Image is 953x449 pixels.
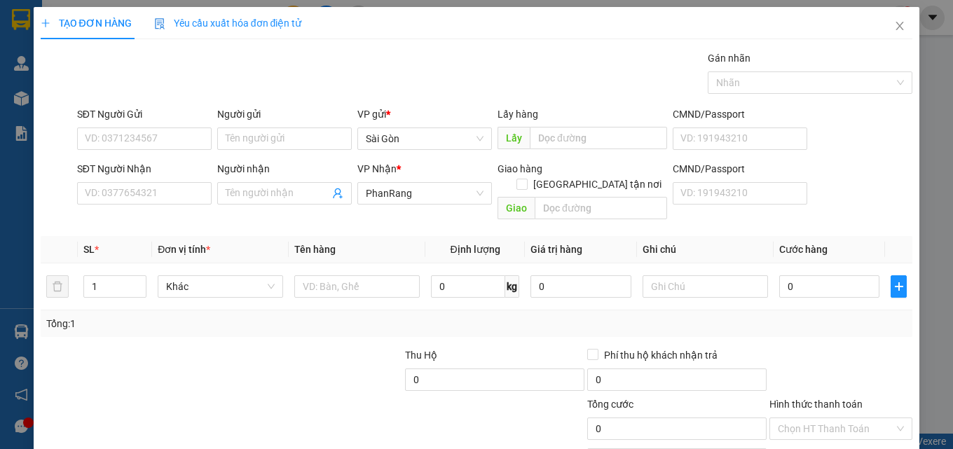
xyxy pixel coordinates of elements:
[530,127,667,149] input: Dọc đường
[498,127,530,149] span: Lấy
[769,399,863,410] label: Hình thức thanh toán
[366,183,484,204] span: PhanRang
[891,281,906,292] span: plus
[498,163,542,174] span: Giao hàng
[83,244,95,255] span: SL
[530,275,631,298] input: 0
[294,275,420,298] input: VD: Bàn, Ghế
[294,244,336,255] span: Tên hàng
[535,197,667,219] input: Dọc đường
[498,109,538,120] span: Lấy hàng
[643,275,768,298] input: Ghi Chú
[530,244,582,255] span: Giá trị hàng
[451,244,500,255] span: Định lượng
[41,18,50,28] span: plus
[637,236,774,263] th: Ghi chú
[528,177,667,192] span: [GEOGRAPHIC_DATA] tận nơi
[77,161,212,177] div: SĐT Người Nhận
[77,106,212,122] div: SĐT Người Gửi
[158,244,210,255] span: Đơn vị tính
[154,18,165,29] img: icon
[217,106,352,122] div: Người gửi
[498,197,535,219] span: Giao
[598,347,723,363] span: Phí thu hộ khách nhận trả
[41,18,132,29] span: TẠO ĐƠN HÀNG
[357,106,492,122] div: VP gửi
[46,275,69,298] button: delete
[46,316,369,331] div: Tổng: 1
[366,128,484,149] span: Sài Gòn
[880,7,919,46] button: Close
[166,276,275,297] span: Khác
[779,244,828,255] span: Cước hàng
[587,399,633,410] span: Tổng cước
[357,163,397,174] span: VP Nhận
[154,18,302,29] span: Yêu cầu xuất hóa đơn điện tử
[891,275,907,298] button: plus
[405,350,437,361] span: Thu Hộ
[894,20,905,32] span: close
[332,188,343,199] span: user-add
[673,161,807,177] div: CMND/Passport
[217,161,352,177] div: Người nhận
[673,106,807,122] div: CMND/Passport
[708,53,750,64] label: Gán nhãn
[505,275,519,298] span: kg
